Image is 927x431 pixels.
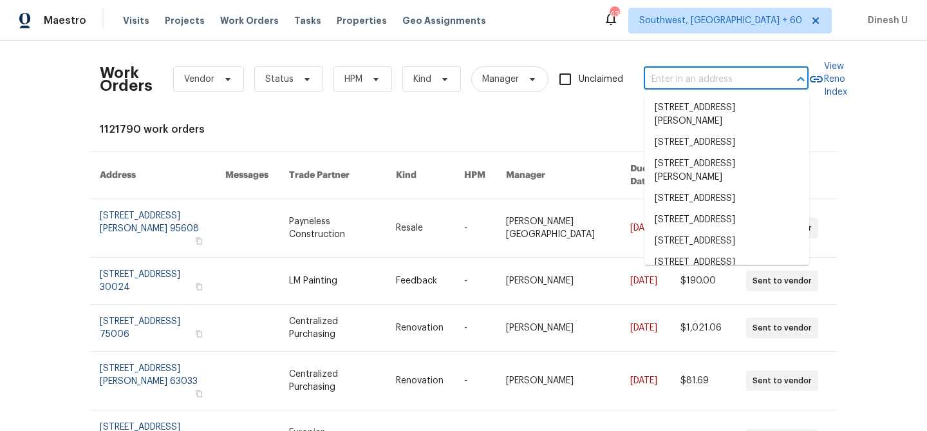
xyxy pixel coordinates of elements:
td: Renovation [386,352,454,410]
span: Manager [482,73,519,86]
span: Visits [123,14,149,27]
td: LM Painting [279,258,386,305]
span: HPM [344,73,362,86]
td: - [454,352,496,410]
td: [PERSON_NAME][GEOGRAPHIC_DATA] [496,199,620,258]
td: - [454,199,496,258]
button: Copy Address [193,281,205,292]
td: [PERSON_NAME] [496,305,620,352]
a: View Reno Index [809,60,847,99]
th: Messages [215,152,279,199]
li: [STREET_ADDRESS] [644,231,809,252]
td: Payneless Construction [279,199,386,258]
th: Trade Partner [279,152,386,199]
td: Centralized Purchasing [279,352,386,410]
th: Due Date [620,152,670,199]
span: Southwest, [GEOGRAPHIC_DATA] + 60 [639,14,802,27]
button: Copy Address [193,328,205,340]
td: - [454,258,496,305]
th: Manager [496,152,620,199]
td: Resale [386,199,454,258]
span: Properties [337,14,387,27]
span: Projects [165,14,205,27]
li: [STREET_ADDRESS][PERSON_NAME] [644,153,809,188]
li: [STREET_ADDRESS] [644,209,809,231]
button: Close [792,70,810,88]
td: [PERSON_NAME] [496,258,620,305]
li: [STREET_ADDRESS][PERSON_NAME] [644,252,809,287]
span: Unclaimed [579,73,623,86]
td: Centralized Purchasing [279,305,386,352]
th: Kind [386,152,454,199]
span: Geo Assignments [402,14,486,27]
input: Enter in an address [644,70,772,90]
th: Address [89,152,215,199]
button: Copy Address [193,388,205,399]
th: HPM [454,152,496,199]
span: Status [265,73,294,86]
td: Feedback [386,258,454,305]
li: [STREET_ADDRESS] [644,132,809,153]
div: 430 [610,8,619,21]
span: Tasks [294,16,321,25]
td: Renovation [386,305,454,352]
li: [STREET_ADDRESS][PERSON_NAME] [644,97,809,132]
div: 1121790 work orders [100,123,827,136]
button: Copy Address [193,235,205,247]
span: Vendor [184,73,214,86]
span: Maestro [44,14,86,27]
h2: Work Orders [100,66,153,92]
span: Dinesh U [863,14,908,27]
li: [STREET_ADDRESS] [644,188,809,209]
td: [PERSON_NAME] [496,352,620,410]
span: Kind [413,73,431,86]
td: - [454,305,496,352]
span: Work Orders [220,14,279,27]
